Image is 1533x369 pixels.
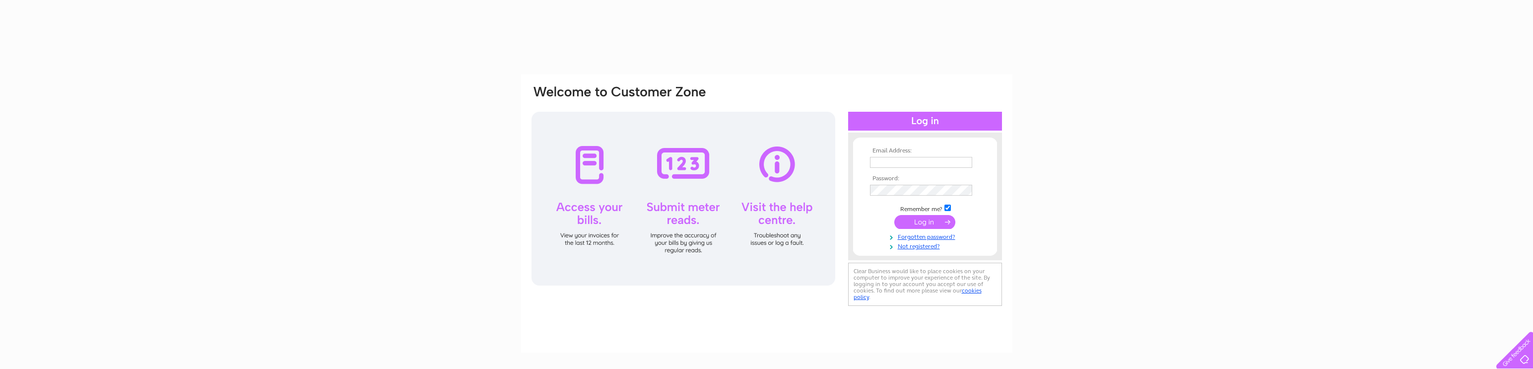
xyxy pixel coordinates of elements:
th: Password: [867,175,983,182]
th: Email Address: [867,148,983,154]
input: Submit [894,215,955,229]
div: Clear Business would like to place cookies on your computer to improve your experience of the sit... [848,263,1002,306]
a: Not registered? [870,241,983,250]
a: Forgotten password? [870,231,983,241]
a: cookies policy [854,287,982,300]
td: Remember me? [867,203,983,213]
